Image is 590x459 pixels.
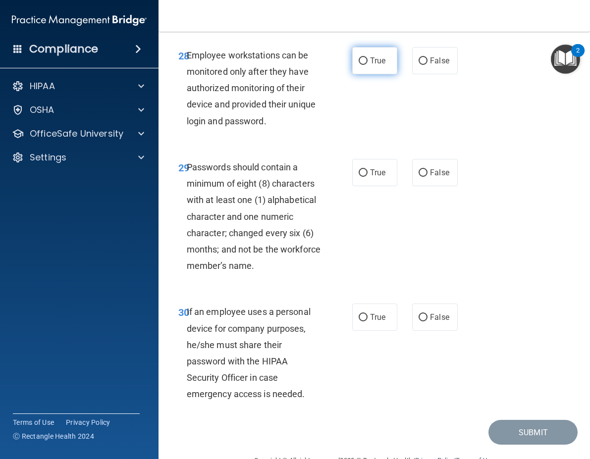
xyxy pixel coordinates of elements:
[359,314,368,321] input: True
[178,162,189,174] span: 29
[29,42,98,56] h4: Compliance
[178,306,189,318] span: 30
[30,128,123,140] p: OfficeSafe University
[12,10,147,30] img: PMB logo
[359,169,368,177] input: True
[13,417,54,427] a: Terms of Use
[370,168,385,177] span: True
[12,152,144,163] a: Settings
[419,169,428,177] input: False
[419,57,428,65] input: False
[430,168,449,177] span: False
[30,152,66,163] p: Settings
[187,162,321,271] span: Passwords should contain a minimum of eight (8) characters with at least one (1) alphabetical cha...
[488,420,578,445] button: Submit
[370,312,385,322] span: True
[370,56,385,65] span: True
[551,45,580,74] button: Open Resource Center, 2 new notifications
[13,431,94,441] span: Ⓒ Rectangle Health 2024
[30,80,55,92] p: HIPAA
[430,312,449,322] span: False
[178,50,189,62] span: 28
[419,314,428,321] input: False
[66,417,110,427] a: Privacy Policy
[12,80,144,92] a: HIPAA
[576,51,580,63] div: 2
[12,128,144,140] a: OfficeSafe University
[12,104,144,116] a: OSHA
[187,50,316,126] span: Employee workstations can be monitored only after they have authorized monitoring of their device...
[359,57,368,65] input: True
[30,104,54,116] p: OSHA
[430,56,449,65] span: False
[187,306,311,399] span: If an employee uses a personal device for company purposes, he/she must share their password with...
